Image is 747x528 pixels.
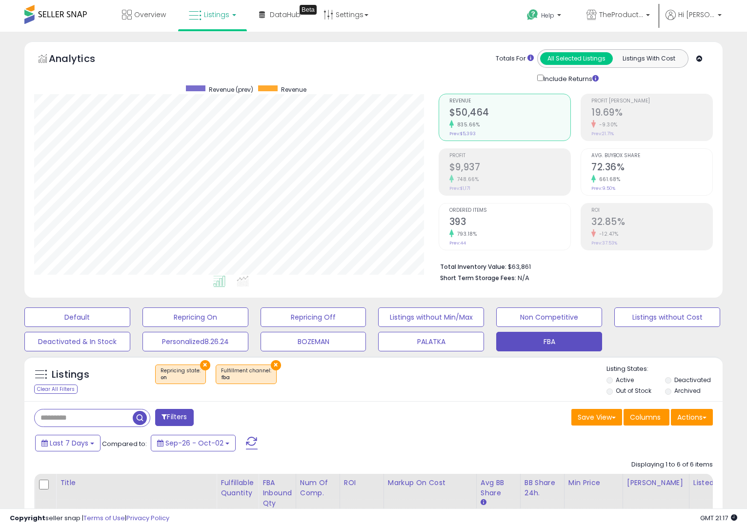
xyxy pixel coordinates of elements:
h5: Analytics [49,52,114,68]
button: Filters [155,409,193,426]
a: Help [519,1,571,32]
div: Clear All Filters [34,385,78,394]
span: Fulfillment channel : [221,367,271,382]
div: Title [60,478,212,488]
div: ROI [344,478,380,488]
small: Prev: 9.50% [591,185,615,191]
div: Min Price [568,478,619,488]
button: × [271,360,281,370]
a: Privacy Policy [126,513,169,523]
span: N/A [518,273,529,283]
li: $63,861 [440,260,706,272]
label: Active [616,376,634,384]
button: Listings With Cost [612,52,685,65]
span: DataHub [270,10,301,20]
span: Help [541,11,554,20]
div: fba [221,374,271,381]
small: -12.47% [596,230,619,238]
button: All Selected Listings [540,52,613,65]
div: Tooltip anchor [300,5,317,15]
div: seller snap | | [10,514,169,523]
div: on [161,374,201,381]
div: Markup on Cost [388,478,472,488]
i: Get Help [526,9,539,21]
small: -9.30% [596,121,618,128]
span: 2025-10-10 21:17 GMT [700,513,737,523]
button: Repricing On [142,307,248,327]
button: Sep-26 - Oct-02 [151,435,236,451]
h2: 19.69% [591,107,712,120]
span: Overview [134,10,166,20]
span: Avg. Buybox Share [591,153,712,159]
div: Totals For [496,54,534,63]
div: Displaying 1 to 6 of 6 items [631,460,713,469]
span: Repricing state : [161,367,201,382]
button: Listings without Min/Max [378,307,484,327]
h2: $9,937 [449,162,570,175]
button: Repricing Off [261,307,366,327]
button: Actions [671,409,713,426]
small: 748.66% [454,176,479,183]
small: Prev: 37.53% [591,240,617,246]
a: Terms of Use [83,513,125,523]
span: ROI [591,208,712,213]
h2: $50,464 [449,107,570,120]
span: Revenue (prev) [209,85,253,94]
button: Save View [571,409,622,426]
span: Last 7 Days [50,438,88,448]
div: [PERSON_NAME] [627,478,685,488]
small: Prev: 44 [449,240,466,246]
div: Fulfillable Quantity [221,478,254,498]
th: The percentage added to the cost of goods (COGS) that forms the calculator for Min & Max prices. [384,474,476,523]
span: Revenue [281,85,306,94]
small: Avg BB Share. [481,498,486,507]
small: 793.18% [454,230,477,238]
div: BB Share 24h. [525,478,560,498]
strong: Copyright [10,513,45,523]
h2: 72.36% [591,162,712,175]
div: FBA inbound Qty [262,478,292,508]
label: Archived [674,386,701,395]
h2: 32.85% [591,216,712,229]
b: Total Inventory Value: [440,263,506,271]
span: Compared to: [102,439,147,448]
h2: 393 [449,216,570,229]
small: 835.66% [454,121,480,128]
button: Personalized8.26.24 [142,332,248,351]
span: TheProductHaven [599,10,643,20]
button: × [200,360,210,370]
button: Non Competitive [496,307,602,327]
p: Listing States: [606,365,723,374]
span: Columns [630,412,661,422]
span: Profit [449,153,570,159]
h5: Listings [52,368,89,382]
span: Profit [PERSON_NAME] [591,99,712,104]
label: Out of Stock [616,386,651,395]
button: BOZEMAN [261,332,366,351]
span: Hi [PERSON_NAME] [678,10,715,20]
div: Include Returns [530,73,610,84]
button: Default [24,307,130,327]
span: Revenue [449,99,570,104]
button: Last 7 Days [35,435,101,451]
small: Prev: $5,393 [449,131,476,137]
button: FBA [496,332,602,351]
small: Prev: 21.71% [591,131,614,137]
div: Avg BB Share [481,478,516,498]
span: Listings [204,10,229,20]
label: Deactivated [674,376,711,384]
span: Ordered Items [449,208,570,213]
button: Columns [624,409,669,426]
small: Prev: $1,171 [449,185,470,191]
a: Hi [PERSON_NAME] [666,10,722,32]
small: 661.68% [596,176,621,183]
button: Deactivated & In Stock [24,332,130,351]
b: Short Term Storage Fees: [440,274,516,282]
span: Sep-26 - Oct-02 [165,438,223,448]
button: Listings without Cost [614,307,720,327]
div: Num of Comp. [300,478,336,498]
button: PALATKA [378,332,484,351]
